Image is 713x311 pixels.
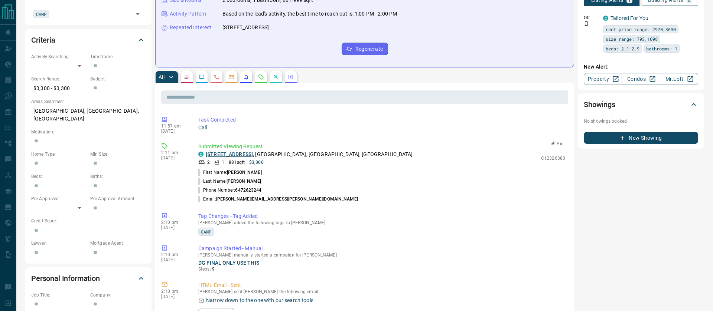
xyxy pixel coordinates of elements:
[198,196,358,202] p: Email:
[584,118,698,125] p: No showings booked
[90,151,146,158] p: Min Size:
[606,35,658,43] span: size range: 793,1098
[161,155,187,161] p: [DATE]
[198,178,261,185] p: Last Name:
[198,281,565,289] p: HTML Email - Sent
[288,74,294,80] svg: Agent Actions
[31,173,87,180] p: Beds:
[584,96,698,113] div: Showings
[249,159,264,166] p: $3,300
[133,9,143,19] button: Open
[161,150,187,155] p: 2:11 pm
[214,74,219,80] svg: Calls
[161,220,187,225] p: 2:10 pm
[584,73,622,85] a: Property
[606,26,676,33] span: rent price range: 2970,3630
[198,220,565,225] p: [PERSON_NAME] added the following tags to [PERSON_NAME]
[606,45,639,52] span: beds: 2.1-2.9
[90,195,146,202] p: Pre-Approval Amount:
[584,14,599,21] p: Off
[90,292,146,298] p: Company:
[198,124,565,132] p: Call
[584,132,698,144] button: New Showing
[31,218,146,224] p: Credit Score:
[31,195,87,202] p: Pre-Approved:
[161,252,187,257] p: 2:10 pm
[198,152,204,157] div: condos.ca
[31,105,146,125] p: [GEOGRAPHIC_DATA], [GEOGRAPHIC_DATA], [GEOGRAPHIC_DATA]
[222,159,224,166] p: 1
[228,74,234,80] svg: Emails
[198,169,262,176] p: First Name:
[206,151,253,157] a: [STREET_ADDRESS]
[227,179,261,184] span: [PERSON_NAME]
[159,75,165,80] p: All
[222,24,269,32] p: [STREET_ADDRESS]
[198,116,565,124] p: Task Completed
[31,98,146,105] p: Areas Searched:
[216,196,358,202] span: [PERSON_NAME][EMAIL_ADDRESS][PERSON_NAME][DOMAIN_NAME]
[584,63,698,71] p: New Alert:
[170,24,211,32] p: Repeated Interest
[161,225,187,230] p: [DATE]
[170,10,206,18] p: Activity Pattern
[90,240,146,247] p: Mortgage Agent:
[584,99,615,110] h2: Showings
[646,45,677,52] span: bathrooms: 1
[622,73,660,85] a: Condos
[201,228,211,235] span: CAMP
[161,129,187,134] p: [DATE]
[36,10,46,18] span: CAMP
[90,173,146,180] p: Baths:
[198,143,565,150] p: Submitted Viewing Request
[31,53,87,60] p: Actively Searching:
[31,31,146,49] div: Criteria
[198,266,565,272] p: Steps:
[541,155,565,162] p: C12326380
[584,21,589,26] svg: Push Notification Only
[660,73,698,85] a: Mr.Loft
[31,272,100,284] h2: Personal Information
[547,140,568,147] button: Pin
[31,269,146,287] div: Personal Information
[198,289,565,294] p: [PERSON_NAME] sent [PERSON_NAME] the following email
[243,74,249,80] svg: Listing Alerts
[235,188,261,193] span: 6472623244
[31,34,55,46] h2: Criteria
[258,74,264,80] svg: Requests
[161,294,187,299] p: [DATE]
[198,212,565,220] p: Tag Changes - Tag Added
[31,240,87,247] p: Lawyer:
[198,187,262,193] p: Phone Number:
[31,129,146,135] p: Motivation:
[199,74,205,80] svg: Lead Browsing Activity
[198,252,565,258] p: [PERSON_NAME] manually started a campaign for [PERSON_NAME]
[161,289,187,294] p: 2:10 pm
[206,150,413,158] p: , [GEOGRAPHIC_DATA], [GEOGRAPHIC_DATA], [GEOGRAPHIC_DATA]
[31,82,87,95] p: $3,300 - $3,300
[342,43,388,55] button: Regenerate
[611,15,648,21] a: Tailored For You
[206,297,313,304] p: Narrow down to the one with our search tools
[31,292,87,298] p: Job Title:
[90,53,146,60] p: Timeframe:
[603,16,608,21] div: condos.ca
[161,257,187,262] p: [DATE]
[207,159,210,166] p: 2
[273,74,279,80] svg: Opportunities
[161,123,187,129] p: 11:57 am
[198,245,565,252] p: Campaign Started - Manual
[229,159,245,166] p: 881 sqft
[184,74,190,80] svg: Notes
[31,76,87,82] p: Search Range:
[31,151,87,158] p: Home Type:
[222,10,397,18] p: Based on the lead's activity, the best time to reach out is: 1:00 PM - 2:00 PM
[212,267,215,272] span: 9
[90,76,146,82] p: Budget:
[227,170,261,175] span: [PERSON_NAME]
[198,260,259,266] a: DG FINAL ONLY USE THIS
